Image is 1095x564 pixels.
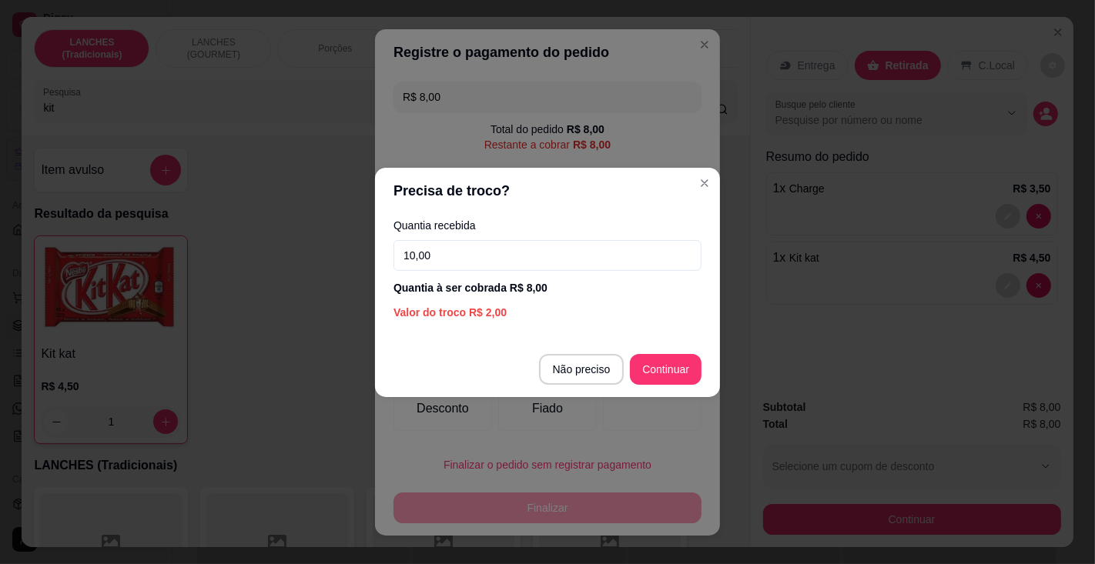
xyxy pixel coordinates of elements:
[375,168,720,214] header: Precisa de troco?
[393,305,702,320] div: Valor do troco R$ 2,00
[393,220,702,231] label: Quantia recebida
[692,171,717,195] button: Close
[630,354,702,385] button: Continuar
[393,280,702,295] div: Quantia à ser cobrada R$ 8,00
[539,354,625,385] button: Não preciso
